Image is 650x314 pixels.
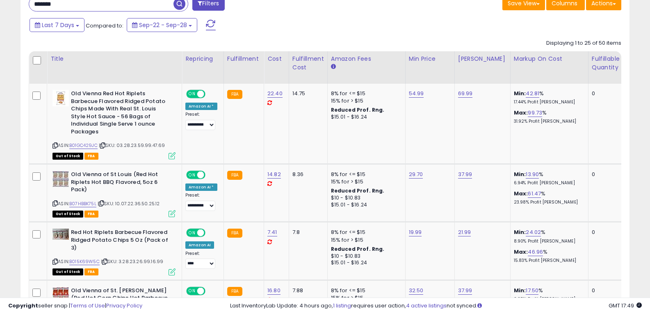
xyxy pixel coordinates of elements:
[409,286,424,295] a: 32.50
[267,170,281,179] a: 14.82
[69,258,100,265] a: B015K69W5C
[514,229,582,244] div: %
[52,211,83,218] span: All listings that are currently out of stock and unavailable for purchase on Amazon
[30,18,84,32] button: Last 7 Days
[84,153,98,160] span: FBA
[514,119,582,124] p: 31.92% Profit [PERSON_NAME]
[331,55,402,63] div: Amazon Fees
[292,171,321,178] div: 8.36
[331,114,399,121] div: $15.01 - $16.24
[528,109,542,117] a: 99.73
[71,287,171,312] b: Old Vienna of St. [PERSON_NAME] (Red Hot Corn Chips Hot Barbecue, 8 oz 6 Pack)
[409,55,451,63] div: Min Price
[227,229,242,238] small: FBA
[71,171,171,196] b: Old Vienna of St Louis (Red Hot Riplets Hot BBQ Flavored, 5oz 6 Pack)
[331,171,399,178] div: 8% for <= $15
[592,229,617,236] div: 0
[84,268,98,275] span: FBA
[52,153,83,160] span: All listings that are currently out of stock and unavailable for purchase on Amazon
[185,183,217,191] div: Amazon AI *
[227,55,260,63] div: Fulfillment
[331,259,399,266] div: $15.01 - $16.24
[101,258,163,265] span: | SKU: 3.28.23.26.99.16.99
[187,287,197,294] span: ON
[514,109,528,117] b: Max:
[69,200,96,207] a: B07HBBK75L
[204,91,217,98] span: OFF
[267,89,283,98] a: 22.40
[52,229,176,274] div: ASIN:
[52,229,69,240] img: 515cNGE58CL._SL40_.jpg
[514,248,528,256] b: Max:
[592,55,620,72] div: Fulfillable Quantity
[52,90,69,106] img: 415IxTscBEL._SL40_.jpg
[331,63,336,71] small: Amazon Fees.
[50,55,178,63] div: Title
[204,229,217,236] span: OFF
[514,286,526,294] b: Min:
[514,180,582,186] p: 6.94% Profit [PERSON_NAME]
[185,112,217,130] div: Preset:
[514,55,585,63] div: Markup on Cost
[514,99,582,105] p: 17.44% Profit [PERSON_NAME]
[528,190,541,198] a: 61.47
[292,287,321,294] div: 7.88
[267,55,285,63] div: Cost
[52,171,176,216] div: ASIN:
[185,193,217,211] div: Preset:
[139,21,187,29] span: Sep-22 - Sep-28
[526,228,541,236] a: 24.02
[331,97,399,105] div: 15% for > $15
[458,170,472,179] a: 37.99
[526,170,539,179] a: 13.90
[86,22,123,30] span: Compared to:
[546,39,621,47] div: Displaying 1 to 25 of 50 items
[8,302,38,309] strong: Copyright
[510,51,588,84] th: The percentage added to the cost of goods (COGS) that forms the calculator for Min & Max prices.
[514,238,582,244] p: 8.90% Profit [PERSON_NAME]
[458,286,472,295] a: 37.99
[331,90,399,97] div: 8% for <= $15
[267,286,281,295] a: 16.80
[514,287,582,302] div: %
[331,178,399,186] div: 15% for > $15
[514,228,526,236] b: Min:
[514,190,528,197] b: Max:
[204,172,217,179] span: OFF
[185,55,220,63] div: Repricing
[458,89,473,98] a: 69.99
[127,18,197,32] button: Sep-22 - Sep-28
[592,287,617,294] div: 0
[52,90,176,158] div: ASIN:
[99,142,165,149] span: | SKU: 03.28.23.59.99.47.69
[106,302,142,309] a: Privacy Policy
[267,228,277,236] a: 7.41
[526,286,538,295] a: 17.50
[514,109,582,124] div: %
[227,171,242,180] small: FBA
[331,253,399,260] div: $10 - $10.83
[52,287,69,303] img: 61GQXn3AhQL._SL40_.jpg
[52,268,83,275] span: All listings that are currently out of stock and unavailable for purchase on Amazon
[331,202,399,209] div: $15.01 - $16.24
[331,106,385,113] b: Reduced Prof. Rng.
[514,170,526,178] b: Min:
[409,89,424,98] a: 54.99
[409,170,423,179] a: 29.70
[514,199,582,205] p: 23.98% Profit [PERSON_NAME]
[331,245,385,252] b: Reduced Prof. Rng.
[292,90,321,97] div: 14.75
[333,302,351,309] a: 1 listing
[71,229,171,254] b: Red Hot Riplets Barbecue Flavored Ridged Potato Chips 5 Oz (Pack of 3)
[185,103,217,110] div: Amazon AI *
[406,302,447,309] a: 4 active listings
[84,211,98,218] span: FBA
[187,172,197,179] span: ON
[187,91,197,98] span: ON
[458,228,471,236] a: 21.99
[42,21,74,29] span: Last 7 Days
[185,241,214,249] div: Amazon AI
[52,171,69,187] img: 61Z0HLegspL._SL40_.jpg
[331,229,399,236] div: 8% for <= $15
[331,236,399,244] div: 15% for > $15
